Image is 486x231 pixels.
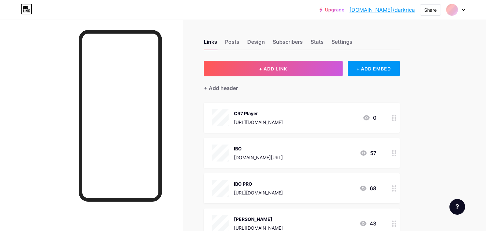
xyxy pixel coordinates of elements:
div: [URL][DOMAIN_NAME] [234,119,283,126]
a: Upgrade [319,7,344,12]
div: + ADD EMBED [348,61,400,76]
div: 68 [359,184,376,192]
div: [PERSON_NAME] [234,216,283,223]
div: Design [247,38,265,50]
div: 43 [359,220,376,227]
div: Stats [311,38,324,50]
div: Subscribers [273,38,303,50]
div: Share [424,7,437,13]
button: + ADD LINK [204,61,343,76]
div: Posts [225,38,239,50]
div: 0 [363,114,376,122]
div: IBO PRO [234,180,283,187]
div: IBO [234,145,283,152]
span: + ADD LINK [259,66,287,71]
div: Links [204,38,217,50]
div: CR7 Player [234,110,283,117]
div: [URL][DOMAIN_NAME] [234,189,283,196]
div: + Add header [204,84,238,92]
div: Settings [332,38,352,50]
a: [DOMAIN_NAME]/darkrica [349,6,415,14]
div: [DOMAIN_NAME][URL] [234,154,283,161]
div: 57 [360,149,376,157]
